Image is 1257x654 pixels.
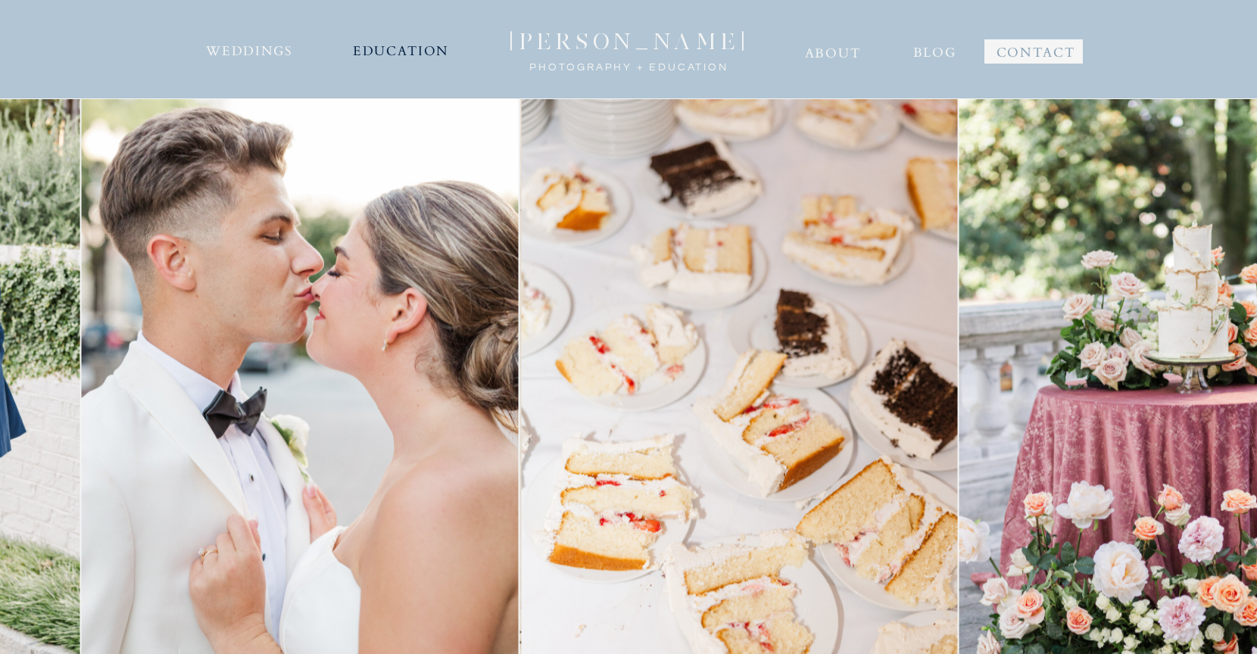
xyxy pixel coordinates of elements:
a: CONTACT [994,39,1077,60]
a: ABOUT [803,39,862,64]
a: [PERSON_NAME] [491,28,766,49]
a: photography + Education [526,58,732,69]
a: EDUCATION [351,37,451,61]
a: BLOG [912,39,957,60]
a: WEDDINGS [204,37,295,61]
